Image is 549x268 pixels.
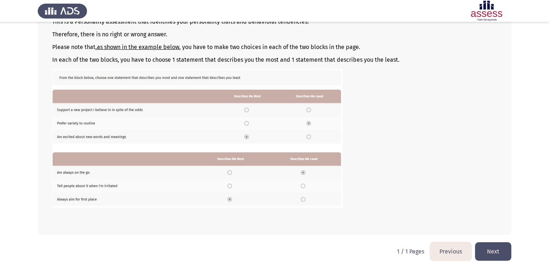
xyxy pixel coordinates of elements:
[52,69,343,207] img: QURTIE9DTSBFTi5qcGcxNjM2MDE0NDQzNTMw.jpg
[397,248,424,255] p: 1 / 1 Pages
[97,44,179,50] u: as shown in the example below
[475,242,511,261] button: load next page
[52,31,497,38] p: Therefore, there is no right or wrong answer.
[38,1,87,21] img: Assess Talent Management logo
[462,1,511,21] img: Assessment logo of Development Assessment R1 (EN/AR)
[52,44,497,50] p: Please note that, , you have to make two choices in each of the two blocks in the page.
[52,56,497,63] p: In each of the two blocks, you have to choose 1 statement that describes you the most and 1 state...
[430,242,471,261] button: load previous page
